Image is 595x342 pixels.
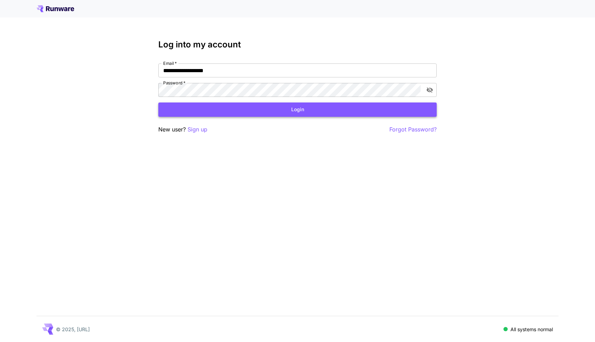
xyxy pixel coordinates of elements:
[163,80,185,86] label: Password
[510,326,553,333] p: All systems normal
[389,125,437,134] button: Forgot Password?
[158,40,437,50] h3: Log into my account
[163,60,177,66] label: Email
[188,125,207,134] button: Sign up
[56,326,90,333] p: © 2025, [URL]
[158,125,207,134] p: New user?
[423,84,436,96] button: toggle password visibility
[158,102,437,117] button: Login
